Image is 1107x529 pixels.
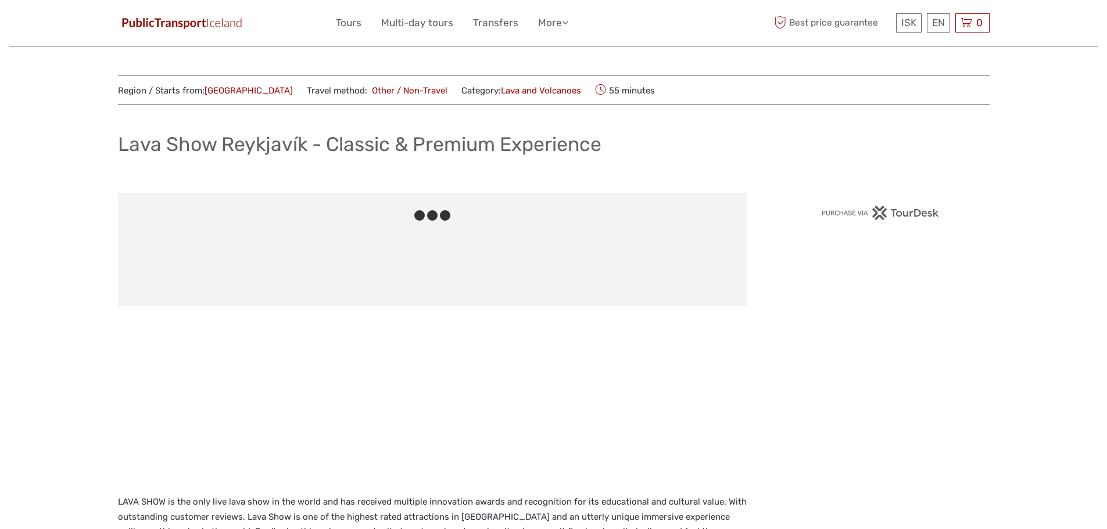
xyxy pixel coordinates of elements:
[118,132,601,156] h1: Lava Show Reykjavík - Classic & Premium Experience
[205,85,293,96] a: [GEOGRAPHIC_DATA]
[927,13,950,33] div: EN
[595,82,655,98] span: 55 minutes
[118,85,293,97] span: Region / Starts from:
[381,15,453,31] a: Multi-day tours
[821,206,939,220] img: PurchaseViaTourDesk.png
[901,17,916,28] span: ISK
[501,85,581,96] a: Lava and Volcanoes
[538,15,568,31] a: More
[336,15,361,31] a: Tours
[772,13,893,33] span: Best price guarantee
[975,17,984,28] span: 0
[118,15,246,31] img: 649-6460f36e-8799-4323-b450-83d04da7ab63_logo_small.jpg
[307,82,448,98] span: Travel method:
[461,85,581,97] span: Category:
[473,15,518,31] a: Transfers
[367,85,448,96] a: Other / Non-Travel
